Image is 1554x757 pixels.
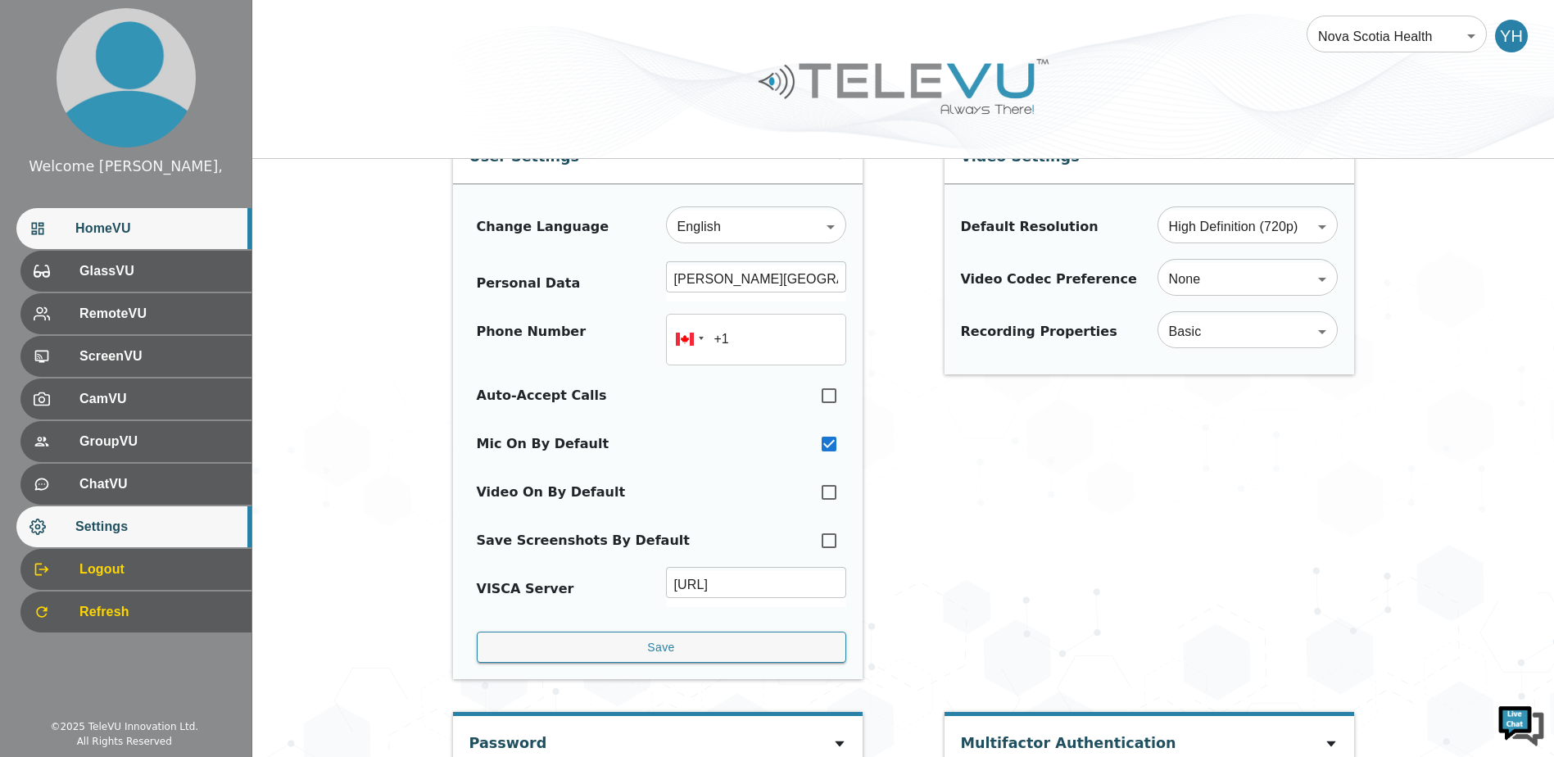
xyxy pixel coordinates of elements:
[477,579,574,599] div: VISCA Server
[85,86,275,107] div: Chat with us now
[79,602,238,622] span: Refresh
[20,464,251,505] div: ChatVU
[1307,13,1487,59] div: Nova Scotia Health
[756,52,1051,120] img: Logo
[20,251,251,292] div: GlassVU
[20,293,251,334] div: RemoteVU
[477,632,846,664] button: Save
[79,304,238,324] span: RemoteVU
[95,206,226,372] span: We're online!
[16,208,251,249] div: HomeVU
[20,378,251,419] div: CamVU
[477,386,607,406] div: Auto-Accept Calls
[28,76,69,117] img: d_736959983_company_1615157101543_736959983
[77,734,172,749] div: All Rights Reserved
[1497,700,1546,749] img: Chat Widget
[75,219,238,238] span: HomeVU
[29,156,223,177] div: Welcome [PERSON_NAME],
[666,314,709,365] div: Canada: + 1
[20,549,251,590] div: Logout
[477,274,581,293] div: Personal Data
[269,8,308,48] div: Minimize live chat window
[477,217,609,237] div: Change Language
[79,389,238,409] span: CamVU
[79,560,238,579] span: Logout
[8,447,312,505] textarea: Type your message and hit 'Enter'
[1158,204,1338,250] div: High Definition (720p)
[50,719,198,734] div: © 2025 TeleVU Innovation Ltd.
[79,474,238,494] span: ChatVU
[961,322,1117,342] div: Recording Properties
[20,421,251,462] div: GroupVU
[477,483,626,502] div: Video On By Default
[666,204,846,250] div: English
[57,8,196,147] img: profile.png
[20,336,251,377] div: ScreenVU
[477,531,690,551] div: Save Screenshots By Default
[666,314,846,365] input: 1 (702) 123-4567
[79,261,238,281] span: GlassVU
[20,592,251,632] div: Refresh
[1158,309,1338,355] div: Basic
[79,347,238,366] span: ScreenVU
[477,434,609,454] div: Mic On By Default
[75,517,238,537] span: Settings
[961,270,1137,289] div: Video Codec Preference
[79,432,238,451] span: GroupVU
[961,217,1099,237] div: Default Resolution
[16,506,251,547] div: Settings
[1158,256,1338,302] div: None
[477,322,587,357] div: Phone Number
[1495,20,1528,52] div: YH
